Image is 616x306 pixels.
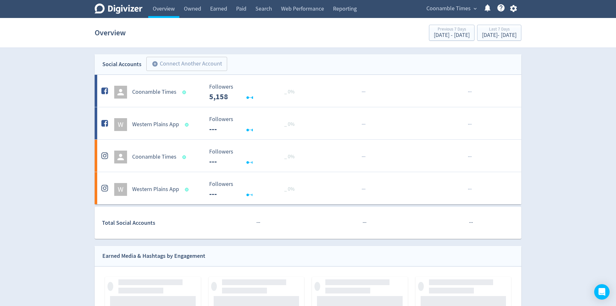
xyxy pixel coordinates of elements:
[426,4,471,14] span: Coonamble Times
[424,4,478,14] button: Coonamble Times
[364,185,365,193] span: ·
[362,88,363,96] span: ·
[434,32,470,38] div: [DATE] - [DATE]
[206,84,302,101] svg: Followers ---
[482,27,517,32] div: Last 7 Days
[594,284,610,300] div: Open Intercom Messenger
[469,185,470,193] span: ·
[284,153,295,160] span: _ 0%
[468,185,469,193] span: ·
[141,58,227,71] a: Connect Another Account
[132,121,179,128] h5: Western Plains App
[470,219,472,227] span: ·
[363,219,364,227] span: ·
[362,120,363,128] span: ·
[469,88,470,96] span: ·
[470,185,472,193] span: ·
[132,88,176,96] h5: Coonamble Times
[284,121,295,127] span: _ 0%
[102,251,205,261] div: Earned Media & Hashtags by Engagement
[146,57,227,71] button: Connect Another Account
[259,219,260,227] span: ·
[429,25,475,41] button: Previous 7 Days[DATE] - [DATE]
[102,60,141,69] div: Social Accounts
[472,219,473,227] span: ·
[258,219,259,227] span: ·
[468,88,469,96] span: ·
[363,185,364,193] span: ·
[152,61,158,67] span: add_circle
[206,149,302,166] svg: Followers ---
[469,153,470,161] span: ·
[477,25,521,41] button: Last 7 Days[DATE]- [DATE]
[114,183,127,196] div: W
[132,186,179,193] h5: Western Plains App
[206,116,302,133] svg: Followers ---
[470,120,472,128] span: ·
[363,88,364,96] span: ·
[95,22,126,43] h1: Overview
[362,185,363,193] span: ·
[364,219,365,227] span: ·
[363,120,364,128] span: ·
[95,107,521,139] a: WWestern Plains App Followers --- Followers --- _ 0%······
[364,88,365,96] span: ·
[95,75,521,107] a: Coonamble Times Followers --- _ 0% Followers 5,158 ······
[185,188,191,191] span: Data last synced: 16 Sep 2025, 7:02am (AEST)
[362,153,363,161] span: ·
[102,218,204,228] div: Total Social Accounts
[364,120,365,128] span: ·
[284,186,295,192] span: _ 0%
[470,88,472,96] span: ·
[185,123,191,127] span: Data last synced: 16 Sep 2025, 7:02am (AEST)
[95,140,521,172] a: Coonamble Times Followers --- Followers --- _ 0%······
[365,219,366,227] span: ·
[470,153,472,161] span: ·
[364,153,365,161] span: ·
[468,153,469,161] span: ·
[482,32,517,38] div: [DATE] - [DATE]
[468,120,469,128] span: ·
[284,89,295,95] span: _ 0%
[256,219,258,227] span: ·
[472,6,478,12] span: expand_more
[95,172,521,204] a: WWestern Plains App Followers --- Followers --- _ 0%······
[114,118,127,131] div: W
[469,219,470,227] span: ·
[183,91,188,94] span: Data last synced: 16 Sep 2025, 7:02am (AEST)
[434,27,470,32] div: Previous 7 Days
[206,181,302,198] svg: Followers ---
[132,153,176,161] h5: Coonamble Times
[363,153,364,161] span: ·
[469,120,470,128] span: ·
[183,155,188,159] span: Data last synced: 16 Sep 2025, 7:02am (AEST)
